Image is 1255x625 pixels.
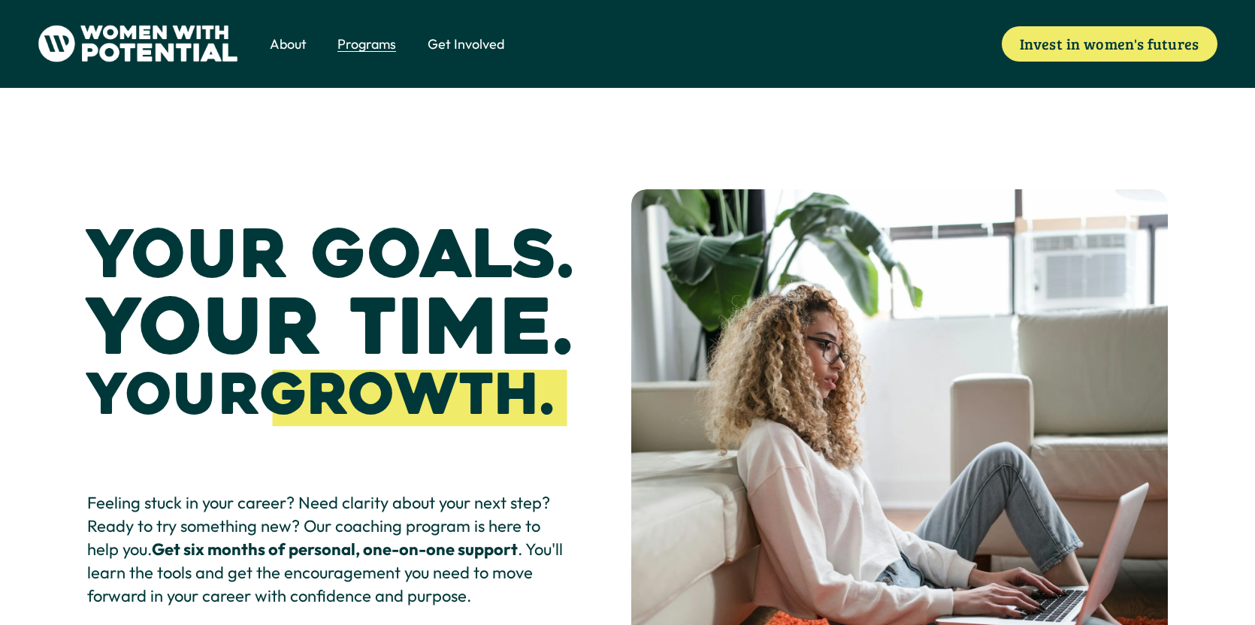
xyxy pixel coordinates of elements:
[337,35,396,53] span: Programs
[87,289,573,367] h1: Your Time.
[270,33,307,55] a: folder dropdown
[87,222,573,288] h1: Your Goals.
[428,35,504,53] span: Get Involved
[1002,26,1217,62] a: Invest in women's futures
[38,25,238,62] img: Women With Potential
[152,539,518,560] strong: Get six months of personal, one-on-one support
[270,35,307,53] span: About
[260,358,540,431] span: Growth
[87,367,554,424] h1: Your .
[337,33,396,55] a: folder dropdown
[428,33,504,55] a: folder dropdown
[87,491,574,607] p: Feeling stuck in your career? Need clarity about your next step? Ready to try something new? Our ...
